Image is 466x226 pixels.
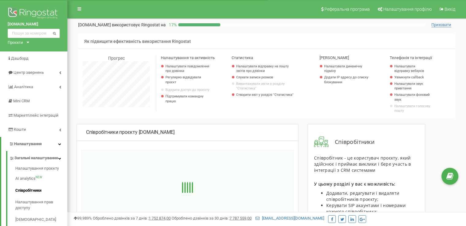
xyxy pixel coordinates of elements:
span: Телефонія та інтеграції [390,55,432,60]
a: Налаштування прав доступу [15,196,67,214]
a: Налаштувати голосову пошту [394,104,431,113]
p: Підтримувати командну працю [165,94,210,104]
span: Співробітники проєкту [86,129,138,135]
a: Співробітники [15,185,67,197]
span: Маркетплейс інтеграцій [13,113,59,118]
span: 99,989% [74,216,92,220]
span: Центр звернень [13,70,44,75]
a: Відкрити доступ до проєкту [165,88,210,92]
a: Налаштувати звук привітання [394,81,431,91]
a: [DEMOGRAPHIC_DATA] [15,214,67,226]
img: Ringostat logo [8,6,60,21]
span: Як підвищити ефективність використання Ringostat [84,39,191,44]
input: Пошук за номером [8,29,60,38]
a: Слухати записи розмов [236,75,294,80]
span: Дашборд [11,56,28,61]
span: Налаштування профілю [383,7,432,12]
a: Загальні налаштування [9,151,67,164]
a: Налаштувати відправку на пошту звітів про дзвінки [236,64,294,73]
p: 17 % [166,22,178,28]
span: Співробітник - це користувач проєкту, який здійснює і приймає виклики і бере участь в інтеграції ... [314,155,411,173]
div: Проєкти [8,40,23,45]
span: Аналiтика [14,85,33,89]
a: Налаштувати фоновий звук [394,92,431,102]
span: У цьому розділі у вас є можливість: [314,181,396,187]
div: [DOMAIN_NAME] [86,129,289,136]
span: Додавати, редагувати і видаляти співробітників проєкту; [326,190,399,202]
span: Співробітники [329,138,374,146]
a: AI analyticsNEW [15,173,67,185]
span: Вихід [445,7,455,12]
p: [DOMAIN_NAME] [78,22,166,28]
span: Загальні налаштування [14,155,58,161]
span: Прогрес [108,56,125,61]
span: Керувати SIP акаунтами і номерами кожного співробітника; [326,202,406,214]
a: Додати IP адресу до списку блокування [324,75,369,85]
span: [PERSON_NAME] [320,55,349,60]
u: 7 787 559,00 [229,216,252,220]
a: Налаштування [1,137,67,151]
a: Налаштувати повідомлення про дзвінки [165,64,210,73]
span: Налаштування та активність [161,55,215,60]
span: Налаштування [14,141,42,146]
span: Оброблено дзвінків за 7 днів : [93,216,171,220]
a: Налаштувати динамічну підміну [324,64,369,73]
span: Кошти [14,127,26,132]
a: [DOMAIN_NAME] [8,21,60,27]
span: Реферальна програма [324,7,370,12]
a: [EMAIL_ADDRESS][DOMAIN_NAME] [256,216,324,220]
span: Статистика [232,55,253,60]
span: Оброблено дзвінків за 30 днів : [172,216,252,220]
a: Налаштувати відправку вебхуків [394,64,431,73]
span: використовує Ringostat на [112,22,166,27]
a: Створити звіт у розділі "Статистика" [236,92,294,97]
a: Налаштування проєкту [15,166,67,173]
a: Вивантажувати звіти з розділу "Статистика" [236,81,294,91]
span: Mini CRM [13,99,30,103]
span: Приховати [431,22,451,27]
p: Регулярно відвідувати проєкт [165,75,210,85]
u: 1 752 874,00 [149,216,171,220]
a: Увімкнути callback [394,75,431,80]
